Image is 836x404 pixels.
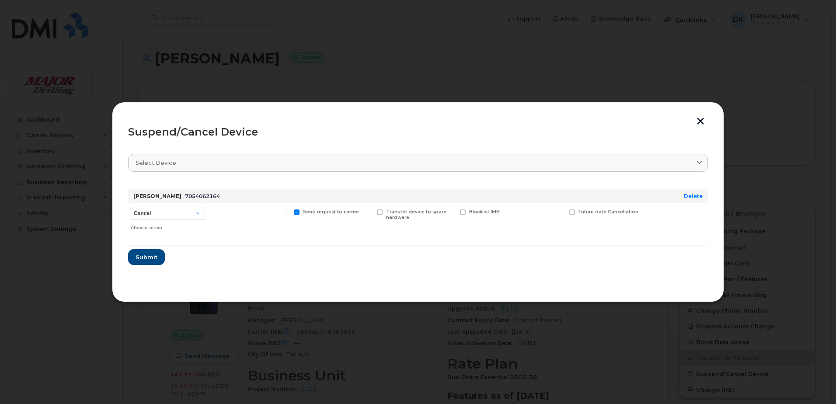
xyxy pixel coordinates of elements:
[185,193,220,199] span: 7054062164
[128,249,165,265] button: Submit
[449,209,454,214] input: Blacklist IMEI
[684,193,703,199] a: Delete
[131,221,205,231] div: Choose action
[386,209,446,220] span: Transfer device to spare hardware
[283,209,288,214] input: Send request to carrier
[128,154,708,172] a: Select device
[136,253,157,261] span: Submit
[303,209,359,215] span: Send request to carrier
[578,209,638,215] span: Future date Cancellation
[136,159,176,167] span: Select device
[128,127,708,137] div: Suspend/Cancel Device
[366,209,371,214] input: Transfer device to spare hardware
[469,209,501,215] span: Blacklist IMEI
[133,193,181,199] strong: [PERSON_NAME]
[559,209,563,214] input: Future date Cancellation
